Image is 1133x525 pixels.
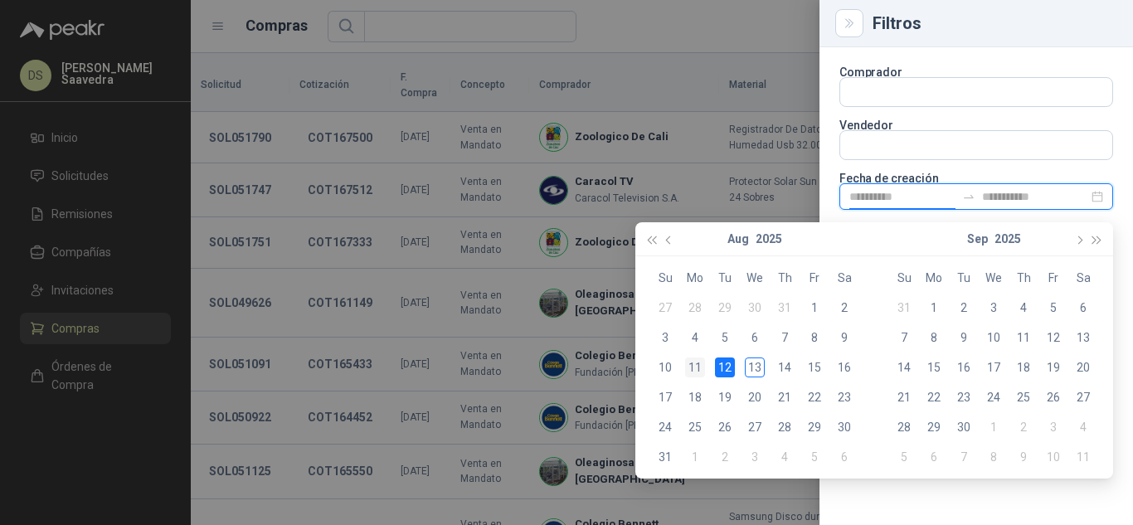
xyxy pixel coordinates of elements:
div: 15 [805,357,824,377]
div: 2 [1014,417,1033,437]
td: 2025-07-29 [710,293,740,323]
div: 31 [655,447,675,467]
div: 8 [924,328,944,348]
td: 2025-08-15 [800,352,829,382]
td: 2025-08-25 [680,412,710,442]
div: 1 [924,298,944,318]
td: 2025-09-28 [889,412,919,442]
div: 11 [685,357,705,377]
td: 2025-09-23 [949,382,979,412]
div: 2 [715,447,735,467]
div: 2 [954,298,974,318]
div: 20 [1073,357,1093,377]
div: 29 [924,417,944,437]
td: 2025-09-16 [949,352,979,382]
div: 26 [1043,387,1063,407]
td: 2025-09-20 [1068,352,1098,382]
div: 10 [655,357,675,377]
td: 2025-10-01 [979,412,1009,442]
td: 2025-07-31 [770,293,800,323]
td: 2025-09-19 [1038,352,1068,382]
div: 27 [1073,387,1093,407]
td: 2025-07-30 [740,293,770,323]
td: 2025-09-04 [770,442,800,472]
th: We [979,263,1009,293]
div: 8 [805,328,824,348]
th: Fr [1038,263,1068,293]
div: 3 [984,298,1004,318]
td: 2025-08-23 [829,382,859,412]
div: 13 [745,357,765,377]
td: 2025-09-25 [1009,382,1038,412]
td: 2025-08-19 [710,382,740,412]
td: 2025-09-02 [949,293,979,323]
div: 22 [805,387,824,407]
td: 2025-08-09 [829,323,859,352]
td: 2025-08-12 [710,352,740,382]
td: 2025-08-28 [770,412,800,442]
td: 2025-09-14 [889,352,919,382]
div: 11 [1014,328,1033,348]
td: 2025-09-01 [919,293,949,323]
td: 2025-08-16 [829,352,859,382]
div: 30 [954,417,974,437]
div: 30 [745,298,765,318]
div: 28 [685,298,705,318]
div: 8 [984,447,1004,467]
div: 26 [715,417,735,437]
div: 24 [655,417,675,437]
button: Close [839,13,859,33]
td: 2025-09-04 [1009,293,1038,323]
div: 18 [685,387,705,407]
div: 12 [1043,328,1063,348]
td: 2025-09-22 [919,382,949,412]
div: 5 [805,447,824,467]
td: 2025-09-06 [1068,293,1098,323]
div: 1 [805,298,824,318]
div: 14 [775,357,795,377]
div: 6 [924,447,944,467]
td: 2025-09-27 [1068,382,1098,412]
div: 16 [834,357,854,377]
td: 2025-08-14 [770,352,800,382]
div: 4 [1014,298,1033,318]
td: 2025-08-17 [650,382,680,412]
td: 2025-08-02 [829,293,859,323]
div: 14 [894,357,914,377]
td: 2025-08-11 [680,352,710,382]
td: 2025-08-01 [800,293,829,323]
td: 2025-10-06 [919,442,949,472]
div: 30 [834,417,854,437]
td: 2025-08-27 [740,412,770,442]
div: 25 [685,417,705,437]
div: 27 [655,298,675,318]
div: 4 [775,447,795,467]
div: 23 [834,387,854,407]
td: 2025-10-02 [1009,412,1038,442]
td: 2025-08-29 [800,412,829,442]
div: 7 [954,447,974,467]
td: 2025-08-21 [770,382,800,412]
td: 2025-08-18 [680,382,710,412]
div: Filtros [873,15,1113,32]
div: 7 [775,328,795,348]
td: 2025-08-30 [829,412,859,442]
th: Th [1009,263,1038,293]
div: 10 [984,328,1004,348]
td: 2025-09-05 [1038,293,1068,323]
td: 2025-08-31 [889,293,919,323]
div: 9 [834,328,854,348]
td: 2025-09-26 [1038,382,1068,412]
td: 2025-08-05 [710,323,740,352]
button: Sep [967,222,988,255]
td: 2025-10-05 [889,442,919,472]
td: 2025-09-21 [889,382,919,412]
div: 17 [984,357,1004,377]
p: Comprador [839,67,1113,77]
td: 2025-09-03 [979,293,1009,323]
div: 27 [745,417,765,437]
div: 21 [894,387,914,407]
th: Su [889,263,919,293]
th: Fr [800,263,829,293]
div: 16 [954,357,974,377]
